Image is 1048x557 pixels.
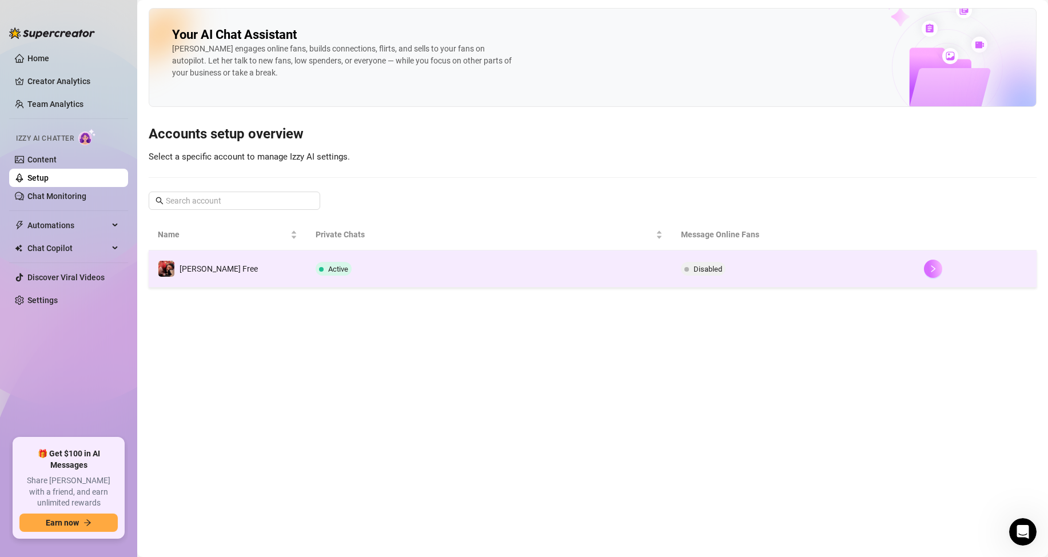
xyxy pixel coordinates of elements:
[924,260,942,278] button: right
[33,6,51,25] img: Profile image for Ella
[55,14,142,26] p: The team can also help
[18,341,108,348] div: [PERSON_NAME] • 1h ago
[140,107,210,118] div: Izzy AI Chatter 👩
[18,375,27,384] button: Upload attachment
[83,519,91,527] span: arrow-right
[15,221,24,230] span: thunderbolt
[196,370,214,388] button: Send a message…
[7,5,29,26] button: go back
[9,66,220,100] div: Ella says…
[27,72,119,90] a: Creator Analytics
[180,264,258,273] span: [PERSON_NAME] Free
[15,244,22,252] img: Chat Copilot
[9,247,220,364] div: Ella says…
[27,216,109,234] span: Automations
[306,219,671,250] th: Private Chats
[158,261,174,277] img: Miko Rose Free
[166,194,304,207] input: Search account
[27,54,49,63] a: Home
[54,375,63,384] button: Gif picker
[9,100,220,134] div: Miko says…
[149,152,350,162] span: Select a specific account to manage Izzy AI settings.
[149,125,1037,144] h3: Accounts setup overview
[18,73,160,84] div: Hey, What brings you here [DATE]?
[1009,518,1037,546] iframe: Intercom live chat
[73,375,82,384] button: Start recording
[27,155,57,164] a: Content
[130,100,220,125] div: Izzy AI Chatter 👩
[929,265,937,273] span: right
[27,173,49,182] a: Setup
[149,219,306,250] th: Name
[19,475,118,509] span: Share [PERSON_NAME] with a friend, and earn unlimited rewards
[163,213,220,238] div: Feedback
[18,141,178,197] div: Meet [PERSON_NAME], our new AI Chatter! She's here to help and can do some pretty amazing things....
[9,66,169,91] div: Hey, What brings you here [DATE]?
[10,351,219,370] textarea: Message…
[27,273,105,282] a: Discover Viral Videos
[27,296,58,305] a: Settings
[172,27,297,43] h2: Your AI Chat Assistant
[316,228,653,241] span: Private Chats
[179,5,201,26] button: Home
[9,134,220,213] div: Ella says…
[27,192,86,201] a: Chat Monitoring
[9,247,188,339] div: We're always learning and improving, and your feedback means a lot to us! 💬 Just let us know what...
[27,239,109,257] span: Chat Copilot
[18,254,178,332] div: We're always learning and improving, and your feedback means a lot to us! 💬 Just let us know what...
[46,518,79,527] span: Earn now
[19,514,118,532] button: Earn nowarrow-right
[36,375,45,384] button: Emoji picker
[9,213,220,247] div: Miko says…
[694,265,722,273] span: Disabled
[172,43,515,79] div: [PERSON_NAME] engages online fans, builds connections, flirts, and sells to your fans on autopilo...
[9,134,188,204] div: Meet [PERSON_NAME], our new AI Chatter! She's here to help and can do some pretty amazing things....
[672,219,915,250] th: Message Online Fans
[27,100,83,109] a: Team Analytics
[9,27,95,39] img: logo-BBDzfeDw.svg
[19,448,118,471] span: 🎁 Get $100 in AI Messages
[16,133,74,144] span: Izzy AI Chatter
[172,220,210,231] div: Feedback
[78,129,96,145] img: AI Chatter
[156,197,164,205] span: search
[328,265,348,273] span: Active
[158,228,288,241] span: Name
[201,5,221,25] div: Close
[55,6,130,14] h1: [PERSON_NAME]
